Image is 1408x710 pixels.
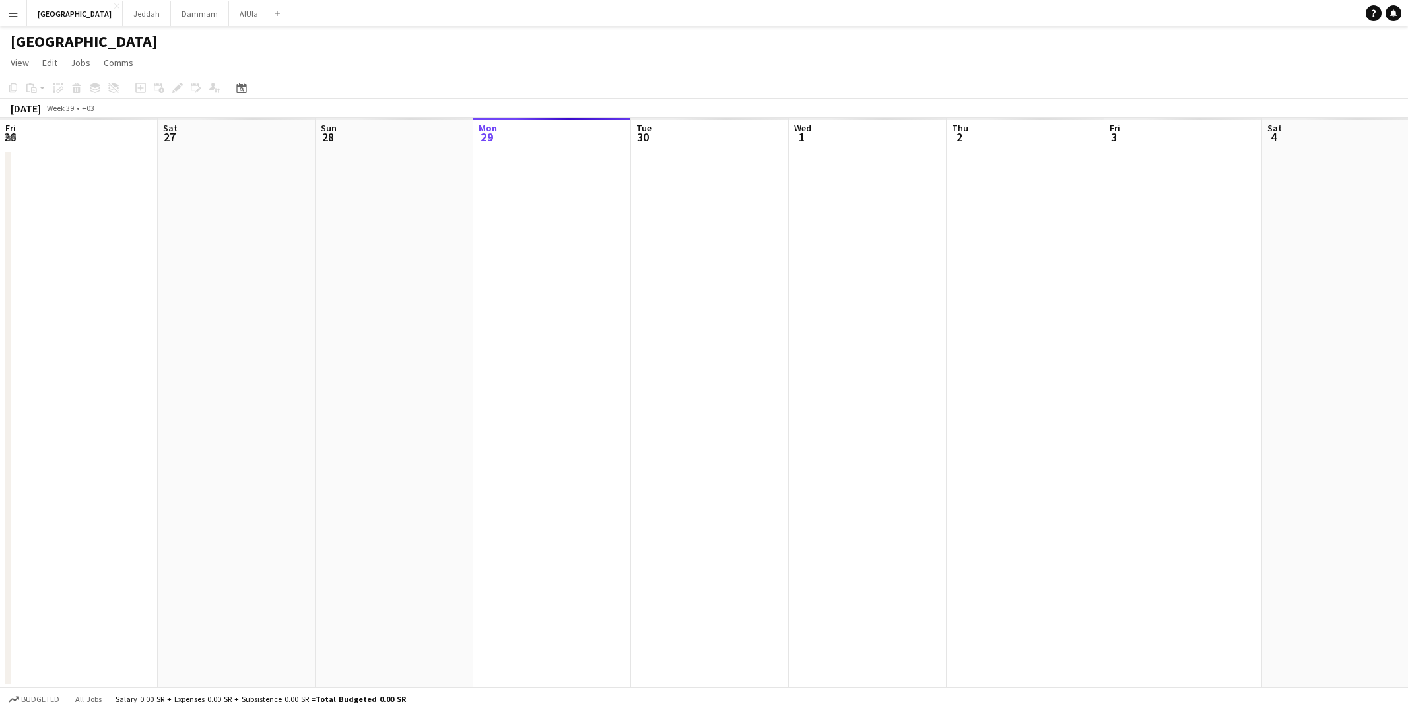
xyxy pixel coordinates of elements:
a: Jobs [65,54,96,71]
button: Dammam [171,1,229,26]
a: Edit [37,54,63,71]
span: Wed [794,122,811,134]
span: Comms [104,57,133,69]
span: Edit [42,57,57,69]
span: Fri [5,122,16,134]
span: 2 [950,129,968,145]
button: Budgeted [7,692,61,707]
div: +03 [82,103,94,113]
span: Thu [952,122,968,134]
span: 30 [634,129,652,145]
button: AlUla [229,1,269,26]
button: Jeddah [123,1,171,26]
span: 28 [319,129,337,145]
span: 27 [161,129,178,145]
span: 1 [792,129,811,145]
a: View [5,54,34,71]
span: 26 [3,129,16,145]
span: View [11,57,29,69]
span: Jobs [71,57,90,69]
span: 3 [1108,129,1120,145]
span: Total Budgeted 0.00 SR [316,694,406,704]
h1: [GEOGRAPHIC_DATA] [11,32,158,52]
span: All jobs [73,694,104,704]
span: Week 39 [44,103,77,113]
span: Sat [1267,122,1282,134]
span: Budgeted [21,695,59,704]
span: 29 [477,129,497,145]
span: Fri [1110,122,1120,134]
a: Comms [98,54,139,71]
div: [DATE] [11,102,41,115]
button: [GEOGRAPHIC_DATA] [27,1,123,26]
span: Tue [636,122,652,134]
span: 4 [1265,129,1282,145]
span: Mon [479,122,497,134]
span: Sun [321,122,337,134]
div: Salary 0.00 SR + Expenses 0.00 SR + Subsistence 0.00 SR = [116,694,406,704]
span: Sat [163,122,178,134]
